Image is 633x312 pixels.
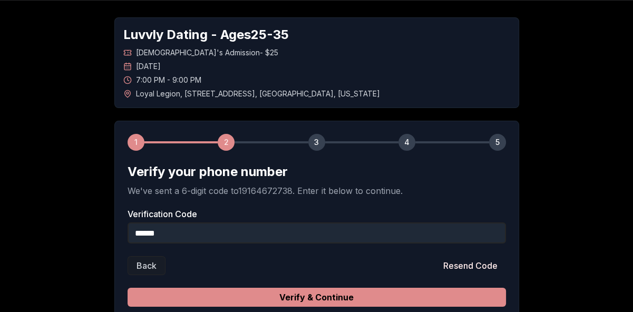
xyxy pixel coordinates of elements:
[136,61,161,72] span: [DATE]
[128,256,165,275] button: Back
[128,210,506,218] label: Verification Code
[136,89,380,99] span: Loyal Legion , [STREET_ADDRESS] , [GEOGRAPHIC_DATA] , [US_STATE]
[489,134,506,151] div: 5
[128,163,506,180] h2: Verify your phone number
[136,75,201,85] span: 7:00 PM - 9:00 PM
[308,134,325,151] div: 3
[128,134,144,151] div: 1
[218,134,235,151] div: 2
[128,184,506,197] p: We've sent a 6-digit code to 19164672738 . Enter it below to continue.
[128,288,506,307] button: Verify & Continue
[136,47,278,58] span: [DEMOGRAPHIC_DATA]'s Admission - $25
[435,256,506,275] button: Resend Code
[123,26,510,43] h1: Luvvly Dating - Ages 25 - 35
[398,134,415,151] div: 4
